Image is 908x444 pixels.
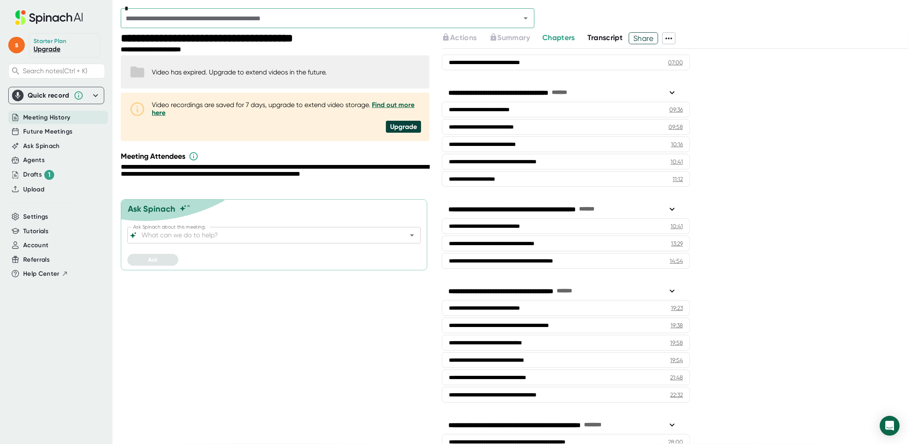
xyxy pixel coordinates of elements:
[450,33,477,42] span: Actions
[23,170,54,180] button: Drafts 1
[34,38,67,45] div: Starter Plan
[673,175,683,183] div: 11:12
[671,239,683,248] div: 13:29
[23,170,54,180] div: Drafts
[542,33,575,42] span: Chapters
[28,91,69,100] div: Quick record
[669,105,683,114] div: 09:36
[629,31,658,45] span: Share
[587,33,623,42] span: Transcript
[23,255,50,265] button: Referrals
[140,229,394,241] input: What can we do to help?
[23,113,70,122] button: Meeting History
[23,185,44,194] button: Upload
[34,45,60,53] a: Upgrade
[587,32,623,43] button: Transcript
[489,32,530,43] button: Summary
[670,391,683,399] div: 22:32
[442,32,477,43] button: Actions
[148,256,158,263] span: Ask
[23,67,87,75] span: Search notes (Ctrl + K)
[498,33,530,42] span: Summary
[880,416,900,436] div: Open Intercom Messenger
[23,241,48,250] button: Account
[406,229,418,241] button: Open
[670,356,683,364] div: 19:54
[152,101,421,117] div: Video recordings are saved for 7 days, upgrade to extend video storage.
[23,212,48,222] button: Settings
[668,58,683,67] div: 07:00
[44,170,54,180] div: 1
[12,87,101,104] div: Quick record
[8,37,25,53] span: s
[23,227,48,236] button: Tutorials
[520,12,532,24] button: Open
[670,257,683,265] div: 14:54
[670,339,683,347] div: 19:58
[128,204,175,214] div: Ask Spinach
[671,158,683,166] div: 10:41
[127,254,178,266] button: Ask
[23,269,60,279] span: Help Center
[121,151,431,161] div: Meeting Attendees
[23,155,45,165] button: Agents
[23,127,72,136] button: Future Meetings
[671,321,683,329] div: 19:38
[670,373,683,382] div: 21:48
[671,304,683,312] div: 19:23
[152,68,327,76] div: Video has expired. Upgrade to extend videos in the future.
[671,140,683,148] div: 10:16
[23,141,60,151] button: Ask Spinach
[386,121,421,133] div: Upgrade
[23,269,68,279] button: Help Center
[152,101,414,117] a: Find out more here
[668,123,683,131] div: 09:58
[629,32,658,44] button: Share
[542,32,575,43] button: Chapters
[671,222,683,230] div: 10:41
[442,32,489,44] div: Upgrade to access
